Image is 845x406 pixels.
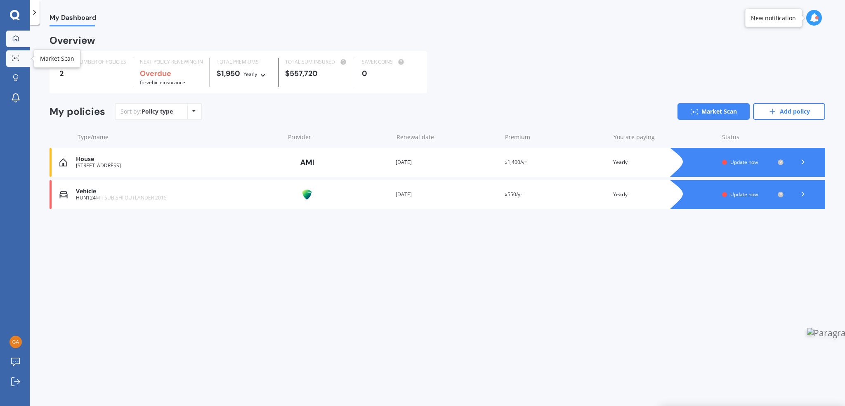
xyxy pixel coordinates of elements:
[285,58,348,66] div: TOTAL SUM INSURED
[613,190,715,199] div: Yearly
[730,159,758,166] span: Update now
[59,158,67,166] img: House
[613,158,715,166] div: Yearly
[753,103,825,120] a: Add policy
[287,187,328,202] img: MAS
[59,58,126,66] div: TOTAL NUMBER OF POLICIES
[120,107,173,116] div: Sort by:
[614,133,715,141] div: You are paying
[285,69,348,78] div: $557,720
[362,69,417,78] div: 0
[50,106,105,118] div: My policies
[50,36,95,45] div: Overview
[40,55,74,63] div: Market Scan
[730,191,758,198] span: Update now
[59,190,68,199] img: Vehicle
[287,154,328,170] img: AMI
[50,14,96,25] span: My Dashboard
[396,190,498,199] div: [DATE]
[140,79,185,86] span: for Vehicle insurance
[505,159,526,166] span: $1,400/yr
[396,158,498,166] div: [DATE]
[140,69,171,78] b: Overdue
[96,194,167,201] span: MITSUBISHI OUTLANDER 2015
[505,191,522,198] span: $550/yr
[397,133,498,141] div: Renewal date
[217,58,271,66] div: TOTAL PREMIUMS
[505,133,607,141] div: Premium
[142,107,173,116] div: Policy type
[217,69,271,78] div: $1,950
[9,336,22,348] img: dc5525f7cfeee14d3ada752e29e1cb9d
[751,14,796,22] div: New notification
[59,69,126,78] div: 2
[76,188,280,195] div: Vehicle
[76,195,280,201] div: HUN124
[78,133,281,141] div: Type/name
[76,163,280,169] div: [STREET_ADDRESS]
[243,70,257,78] div: Yearly
[140,58,203,66] div: NEXT POLICY RENEWING IN
[76,156,280,163] div: House
[362,58,417,66] div: SAVER COINS
[288,133,390,141] div: Provider
[677,103,750,120] a: Market Scan
[722,133,784,141] div: Status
